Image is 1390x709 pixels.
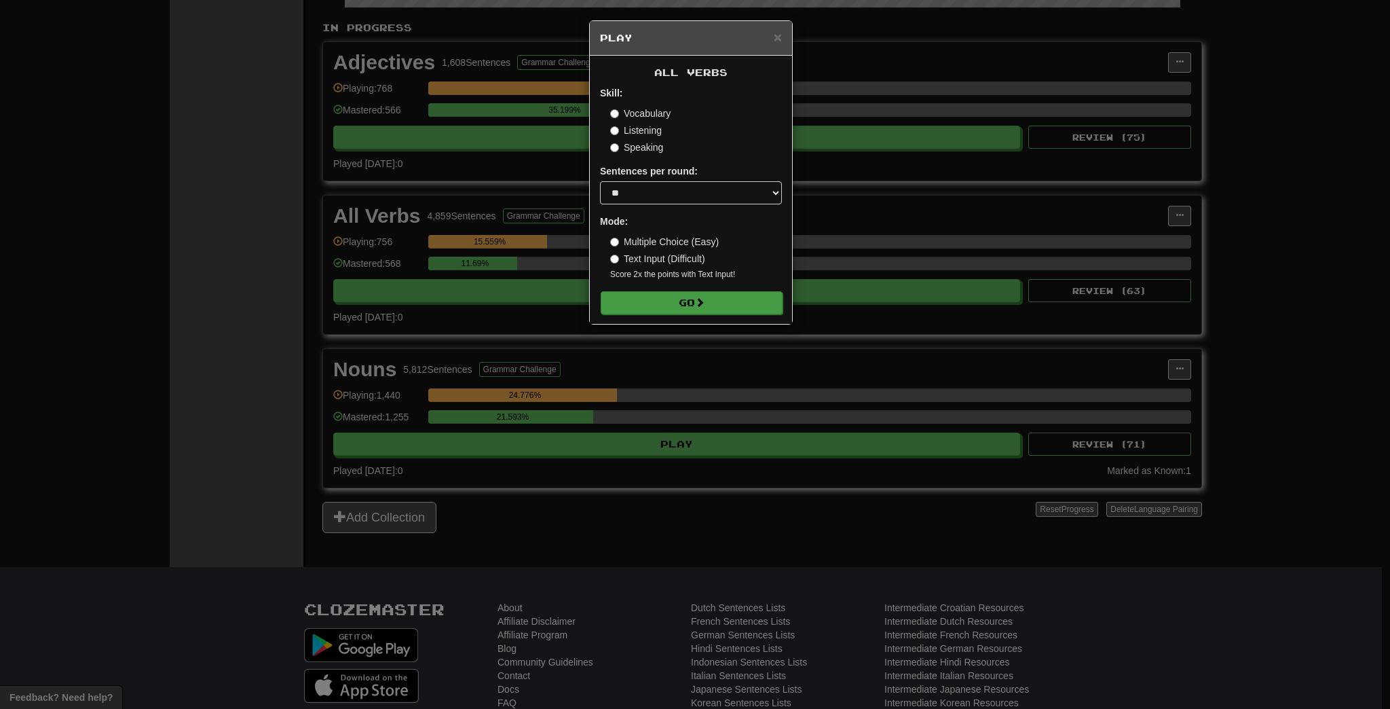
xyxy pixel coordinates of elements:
[601,291,783,314] button: Go
[774,30,782,44] button: Close
[610,141,663,154] label: Speaking
[610,269,782,280] small: Score 2x the points with Text Input !
[600,164,698,178] label: Sentences per round:
[610,143,619,152] input: Speaking
[610,252,705,266] label: Text Input (Difficult)
[610,126,619,135] input: Listening
[610,124,662,137] label: Listening
[610,255,619,263] input: Text Input (Difficult)
[610,109,619,118] input: Vocabulary
[610,238,619,247] input: Multiple Choice (Easy)
[600,216,628,227] strong: Mode:
[600,31,782,45] h5: Play
[600,88,622,98] strong: Skill:
[610,235,719,249] label: Multiple Choice (Easy)
[654,67,728,78] span: All Verbs
[610,107,671,120] label: Vocabulary
[774,29,782,45] span: ×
